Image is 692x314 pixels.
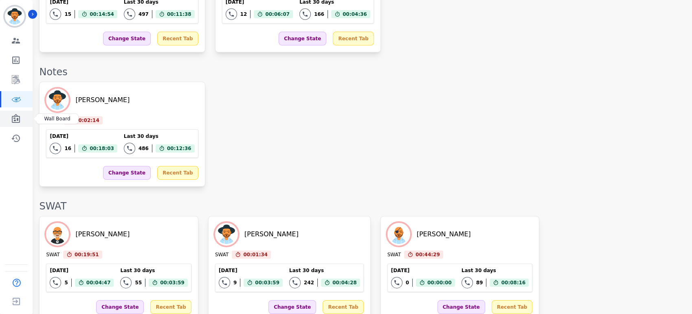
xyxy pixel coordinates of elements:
[103,32,151,46] div: Change State
[167,144,191,153] span: 00:12:36
[39,200,684,213] div: SWAT
[391,267,455,274] div: [DATE]
[387,251,401,259] div: SWAT
[244,229,299,239] div: [PERSON_NAME]
[5,7,24,26] img: Bordered avatar
[86,279,111,287] span: 00:04:47
[289,267,360,274] div: Last 30 days
[492,300,532,314] div: Recent Tab
[160,279,185,287] span: 00:03:59
[46,251,59,259] div: SWAT
[314,11,324,17] div: 166
[64,279,68,286] div: 5
[415,251,440,259] span: 00:44:29
[64,11,71,17] div: 15
[75,95,130,105] div: [PERSON_NAME]
[39,65,684,78] div: Notes
[387,223,410,246] img: Avatar
[243,251,268,259] span: 00:01:34
[240,11,247,17] div: 12
[461,267,529,274] div: Last 30 days
[219,267,283,274] div: [DATE]
[233,279,237,286] div: 9
[75,116,99,124] span: 00:02:14
[268,300,316,314] div: Change State
[46,223,69,246] img: Avatar
[90,10,114,18] span: 00:14:54
[417,229,471,239] div: [PERSON_NAME]
[215,251,228,259] div: SWAT
[304,279,314,286] div: 242
[96,300,144,314] div: Change State
[332,279,357,287] span: 00:04:28
[150,300,191,314] div: Recent Tab
[75,251,99,259] span: 00:19:51
[476,279,483,286] div: 89
[103,166,151,180] div: Change State
[135,279,142,286] div: 55
[124,133,195,140] div: Last 30 days
[50,133,117,140] div: [DATE]
[406,279,409,286] div: 0
[333,32,373,46] div: Recent Tab
[167,10,191,18] span: 00:11:38
[64,145,71,152] div: 16
[157,32,198,46] div: Recent Tab
[138,145,149,152] div: 486
[427,279,452,287] span: 00:00:00
[343,10,367,18] span: 00:04:36
[265,10,290,18] span: 00:06:07
[90,144,114,153] span: 00:18:03
[46,89,69,111] img: Avatar
[501,279,525,287] span: 00:08:16
[255,279,279,287] span: 00:03:59
[120,267,187,274] div: Last 30 days
[279,32,326,46] div: Change State
[437,300,485,314] div: Change State
[323,300,363,314] div: Recent Tab
[75,229,130,239] div: [PERSON_NAME]
[138,11,149,17] div: 497
[157,166,198,180] div: Recent Tab
[215,223,238,246] img: Avatar
[50,267,114,274] div: [DATE]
